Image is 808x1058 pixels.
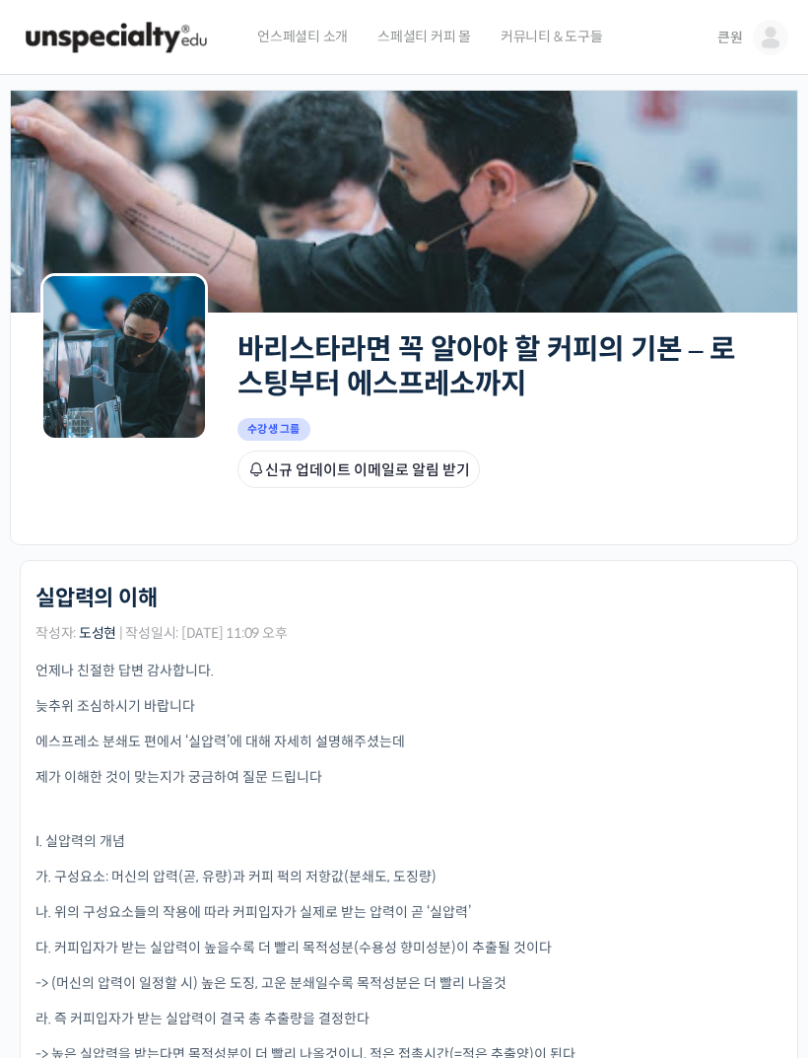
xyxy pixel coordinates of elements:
[40,273,208,441] img: Group logo of 바리스타라면 꼭 알아야 할 커피의 기본 – 로스팅부터 에스프레소까지
[35,1009,782,1029] p: 라. 즉 커피입자가 받는 실압력이 결국 총 추출량을 결정한다
[35,661,782,681] p: 언제나 친절한 답변 감사합니다.
[35,586,157,611] h1: 실압력의 이해
[35,867,782,887] p: 가. 구성요소: 머신의 압력(곧, 유량)과 커피 퍽의 저항값(분쇄도, 도징량)
[237,418,310,441] span: 수강생 그룹
[35,902,782,923] p: 나. 위의 구성요소들의 작용에 따라 커피입자가 실제로 받는 압력이 곧 ‘실압력’
[35,767,782,788] p: 제가 이해한 것이 맞는지가 궁금하여 질문 드립니다
[35,696,782,717] p: 늦추위 조심하시기 바랍니다
[237,451,480,488] button: 신규 업데이트 이메일로 알림 받기
[35,938,782,958] p: 다. 커피입자가 받는 실압력이 높을수록 더 빨리 목적성분(수용성 향미성분)이 추출될 것이다
[35,973,782,994] p: -> (머신의 압력이 일정할 시) 높은 도징, 고운 분쇄일수록 목적성분은 더 빨리 나올것
[35,831,782,852] p: I. 실압력의 개념
[35,626,287,640] span: 작성자: | 작성일시: [DATE] 11:09 오후
[717,29,743,46] span: 큰원
[35,732,782,752] p: 에스프레소 분쇄도 편에서 ‘실압력’에 대해 자세히 설명해주셨는데
[79,624,116,642] a: 도성현
[237,331,735,401] a: 바리스타라면 꼭 알아야 할 커피의 기본 – 로스팅부터 에스프레소까지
